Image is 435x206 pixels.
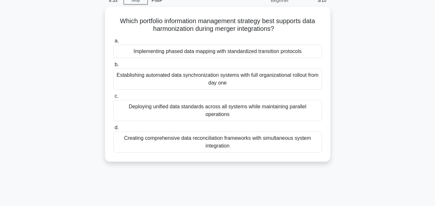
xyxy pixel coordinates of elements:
[113,100,322,121] div: Deploying unified data standards across all systems while maintaining parallel operations
[115,93,118,99] span: c.
[113,17,323,33] h5: Which portfolio information management strategy best supports data harmonization during merger in...
[115,62,119,67] span: b.
[113,131,322,153] div: Creating comprehensive data reconciliation frameworks with simultaneous system integration
[115,125,119,130] span: d.
[113,68,322,90] div: Establishing automated data synchronization systems with full organizational rollout from day one
[115,38,119,43] span: a.
[113,45,322,58] div: Implementing phased data mapping with standardized transition protocols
